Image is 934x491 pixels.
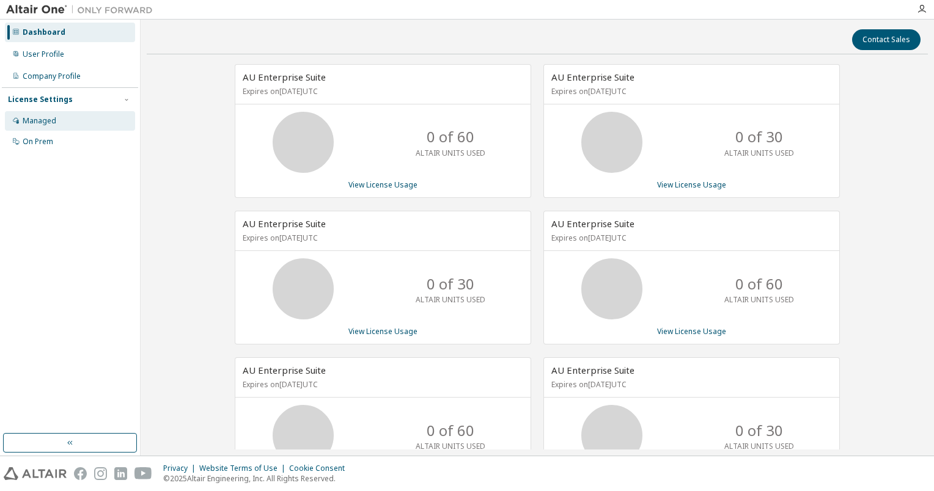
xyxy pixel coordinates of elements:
[199,464,289,473] div: Website Terms of Use
[134,467,152,480] img: youtube.svg
[427,274,474,294] p: 0 of 30
[852,29,921,50] button: Contact Sales
[416,441,485,451] p: ALTAIR UNITS USED
[289,464,352,473] div: Cookie Consent
[348,326,417,336] a: View License Usage
[551,379,829,390] p: Expires on [DATE] UTC
[6,4,159,16] img: Altair One
[724,441,794,451] p: ALTAIR UNITS USED
[551,217,634,230] span: AU Enterprise Suite
[551,233,829,243] p: Expires on [DATE] UTC
[23,71,81,81] div: Company Profile
[416,148,485,158] p: ALTAIR UNITS USED
[23,116,56,126] div: Managed
[163,473,352,484] p: © 2025 Altair Engineering, Inc. All Rights Reserved.
[243,364,326,376] span: AU Enterprise Suite
[551,86,829,96] p: Expires on [DATE] UTC
[114,467,127,480] img: linkedin.svg
[4,467,67,480] img: altair_logo.svg
[243,379,520,390] p: Expires on [DATE] UTC
[735,126,783,147] p: 0 of 30
[243,217,326,230] span: AU Enterprise Suite
[243,86,520,96] p: Expires on [DATE] UTC
[243,233,520,243] p: Expires on [DATE] UTC
[23,137,53,147] div: On Prem
[657,326,726,336] a: View License Usage
[94,467,107,480] img: instagram.svg
[551,364,634,376] span: AU Enterprise Suite
[23,27,65,37] div: Dashboard
[735,274,783,294] p: 0 of 60
[8,95,73,104] div: License Settings
[74,467,87,480] img: facebook.svg
[657,180,726,190] a: View License Usage
[348,180,417,190] a: View License Usage
[427,126,474,147] p: 0 of 60
[23,49,64,59] div: User Profile
[551,71,634,83] span: AU Enterprise Suite
[163,464,199,473] div: Privacy
[243,71,326,83] span: AU Enterprise Suite
[724,294,794,305] p: ALTAIR UNITS USED
[416,294,485,305] p: ALTAIR UNITS USED
[735,420,783,441] p: 0 of 30
[427,420,474,441] p: 0 of 60
[724,148,794,158] p: ALTAIR UNITS USED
